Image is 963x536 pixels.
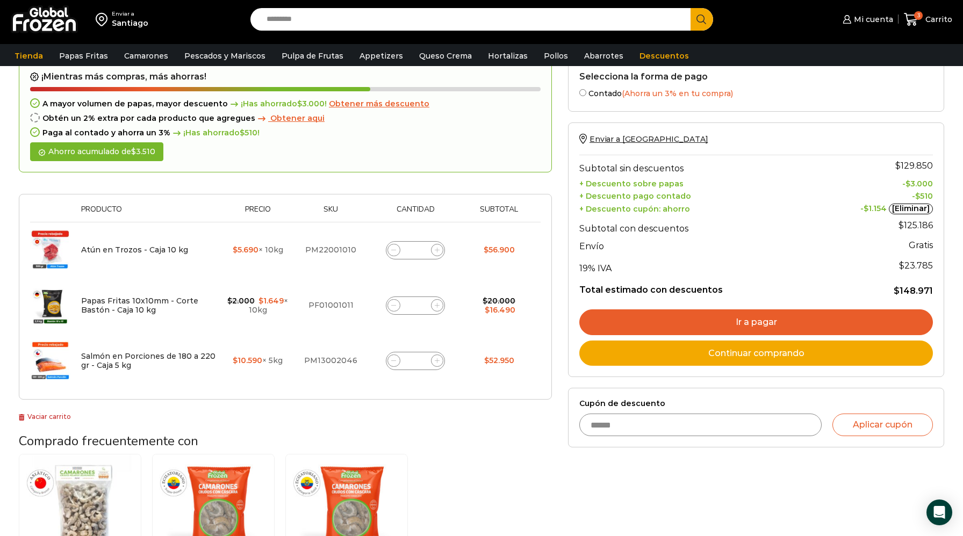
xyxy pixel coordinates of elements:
div: Open Intercom Messenger [926,499,952,525]
td: PM22001010 [293,222,368,278]
a: Camarones [119,46,174,66]
strong: Gratis [909,240,933,250]
span: $ [131,147,136,156]
bdi: 56.900 [484,245,515,255]
a: Papas Fritas 10x10mm - Corte Bastón - Caja 10 kg [81,296,198,315]
a: Papas Fritas [54,46,113,66]
span: $ [915,191,920,201]
td: PM13002046 [293,333,368,388]
td: × 10kg [222,278,293,333]
th: Envío [579,236,817,255]
a: Queso Crema [414,46,477,66]
a: Ir a pagar [579,309,933,335]
th: Subtotal con descuentos [579,215,817,236]
a: [Eliminar] [889,204,933,214]
bdi: 125.186 [899,220,933,230]
a: Enviar a [GEOGRAPHIC_DATA] [579,134,708,144]
th: Precio [222,205,293,222]
bdi: 52.950 [484,356,514,365]
button: Search button [691,8,713,31]
span: 1.154 [864,204,887,213]
span: $ [227,296,232,306]
span: $ [233,245,238,255]
span: $ [905,179,910,189]
input: Product quantity [408,298,423,313]
th: Total estimado con descuentos [579,276,817,296]
span: $ [240,128,245,137]
span: $ [233,356,238,365]
bdi: 1.649 [258,296,284,306]
bdi: 3.000 [297,99,325,108]
bdi: 3.510 [131,147,155,156]
a: Atún en Trozos - Caja 10 kg [81,245,188,255]
bdi: 2.000 [227,296,255,306]
th: Subtotal [463,205,535,222]
a: Abarrotes [579,46,629,66]
td: × 10kg [222,222,293,278]
input: Contado(Ahorra un 3% en tu compra) [579,89,586,96]
label: Contado [579,87,933,98]
span: $ [483,296,487,306]
span: 23.785 [899,260,933,271]
span: ¡Has ahorrado ! [228,99,327,108]
div: A mayor volumen de papas, mayor descuento [30,99,541,108]
div: Ahorro acumulado de [30,142,163,161]
label: Cupón de descuento [579,399,933,408]
bdi: 148.971 [894,286,933,296]
h2: Selecciona la forma de pago [579,71,933,82]
td: - [817,189,933,201]
div: Enviar a [112,10,148,18]
span: 3 [914,11,923,20]
bdi: 16.490 [485,305,515,315]
bdi: 20.000 [483,296,515,306]
a: Tienda [9,46,48,66]
span: $ [894,286,900,296]
input: Product quantity [408,243,423,258]
span: Enviar a [GEOGRAPHIC_DATA] [590,134,708,144]
div: Santiago [112,18,148,28]
bdi: 129.850 [895,161,933,171]
bdi: 10.590 [233,356,262,365]
th: + Descuento cupón: ahorro [579,201,817,215]
th: + Descuento pago contado [579,189,817,201]
span: Obtener aqui [270,113,325,123]
th: Producto [76,205,222,222]
th: Cantidad [368,205,463,222]
th: Subtotal sin descuentos [579,155,817,176]
span: (Ahorra un 3% en tu compra) [622,89,733,98]
a: Obtener más descuento [329,99,429,108]
a: Pulpa de Frutas [276,46,349,66]
td: - [817,176,933,189]
a: 3 Carrito [904,7,952,32]
td: × 5kg [222,333,293,388]
bdi: 510 [240,128,257,137]
a: Pollos [538,46,573,66]
span: $ [899,260,904,271]
a: Appetizers [354,46,408,66]
span: Mi cuenta [851,14,893,25]
th: + Descuento sobre papas [579,176,817,189]
td: PF01001011 [293,278,368,333]
a: Salmón en Porciones de 180 a 220 gr - Caja 5 kg [81,351,215,370]
h2: ¡Mientras más compras, más ahorras! [30,71,541,82]
th: Sku [293,205,368,222]
div: Obtén un 2% extra por cada producto que agregues [30,114,541,123]
a: Obtener aqui [255,114,325,123]
span: $ [484,356,489,365]
span: $ [485,305,490,315]
span: $ [895,161,901,171]
a: Descuentos [634,46,694,66]
bdi: 510 [915,191,933,201]
bdi: 3.000 [905,179,933,189]
th: 19% IVA [579,255,817,276]
span: $ [864,204,868,213]
input: Product quantity [408,353,423,368]
span: Carrito [923,14,952,25]
div: Paga al contado y ahorra un 3% [30,128,541,137]
span: Comprado frecuentemente con [19,432,198,450]
a: Vaciar carrito [19,412,71,421]
a: Hortalizas [483,46,533,66]
span: $ [899,220,904,230]
span: $ [258,296,263,306]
